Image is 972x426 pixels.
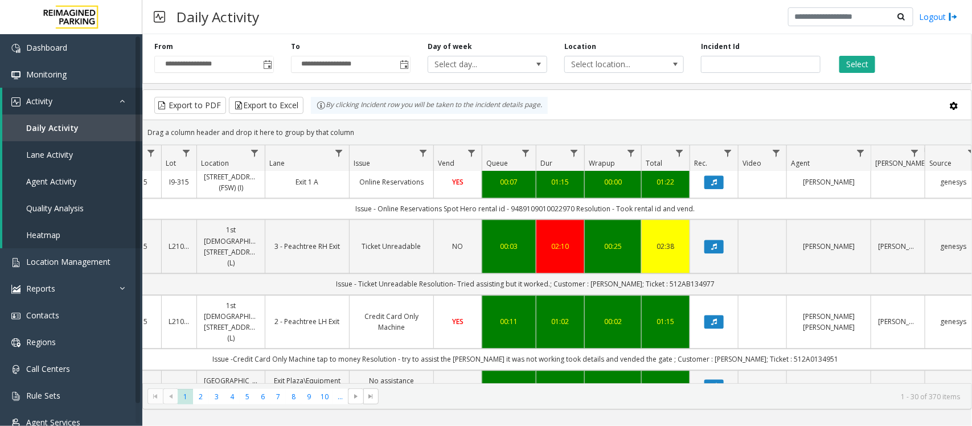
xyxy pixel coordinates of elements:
span: Vend [438,158,454,168]
a: Rec. Filter Menu [720,145,736,161]
span: Issue [354,158,370,168]
a: L21078200 [169,241,190,252]
label: Incident Id [701,42,740,52]
a: No assistance needed [356,375,426,397]
img: infoIcon.svg [317,101,326,110]
a: Activity [2,88,142,114]
a: Location Filter Menu [247,145,263,161]
a: 01:15 [649,316,683,327]
img: logout [949,11,958,23]
a: 15 [133,316,154,327]
a: 00:18 [649,380,683,391]
a: [STREET_ADDRESS] (FSW) (I) [204,171,258,193]
span: Go to the last page [363,388,379,404]
a: 00:00 [592,177,634,187]
a: 00:10 [543,380,577,391]
span: Contacts [26,310,59,321]
span: YES [452,317,464,326]
img: 'icon' [11,258,20,267]
div: 02:38 [649,241,683,252]
span: Page 5 [240,389,255,404]
a: [PERSON_NAME] [794,380,864,391]
a: YES [441,316,475,327]
span: Go to the next page [351,392,360,401]
a: R21-1 [169,380,190,391]
span: Activity [26,96,52,106]
span: Dashboard [26,42,67,53]
a: Daily Activity [2,114,142,141]
a: Online Reservations [356,177,426,187]
img: 'icon' [11,71,20,80]
a: Vend Filter Menu [464,145,479,161]
span: Select day... [428,56,523,72]
span: Video [743,158,761,168]
a: 00:02 [592,316,634,327]
img: 'icon' [11,365,20,374]
span: Agent [791,158,810,168]
span: Page 9 [301,389,317,404]
img: 'icon' [11,392,20,401]
span: Daily Activity [26,122,79,133]
a: 02:10 [543,241,577,252]
a: 00:06 [489,380,529,391]
div: 01:22 [649,177,683,187]
a: Lane Activity [2,141,142,168]
span: Dur [540,158,552,168]
span: Source [929,158,952,168]
span: Page 4 [224,389,240,404]
span: Page 6 [255,389,270,404]
a: Video Filter Menu [769,145,784,161]
div: 00:02 [592,380,634,391]
a: 01:02 [543,316,577,327]
a: Agent Activity [2,168,142,195]
a: [PERSON_NAME] [794,177,864,187]
span: Toggle popup [397,56,410,72]
a: 1st [DEMOGRAPHIC_DATA], [STREET_ADDRESS] (L) [204,300,258,344]
a: 00:11 [489,316,529,327]
button: Export to Excel [229,97,304,114]
span: Rec. [694,158,707,168]
a: NO [441,380,475,391]
span: Lane Activity [26,149,73,160]
img: 'icon' [11,44,20,53]
span: Total [646,158,662,168]
a: Heatmap [2,222,142,248]
a: 01:15 [543,177,577,187]
a: Parker Filter Menu [907,145,922,161]
label: From [154,42,173,52]
a: H Filter Menu [143,145,159,161]
img: pageIcon [154,3,165,31]
span: Go to the last page [367,392,376,401]
a: [PERSON_NAME] [794,241,864,252]
a: Wrapup Filter Menu [624,145,639,161]
a: YES [441,177,475,187]
span: Page 10 [317,389,333,404]
div: By clicking Incident row you will be taken to the incident details page. [311,97,548,114]
a: Total Filter Menu [672,145,687,161]
img: 'icon' [11,312,20,321]
div: 00:07 [489,177,529,187]
label: To [291,42,300,52]
button: Export to PDF [154,97,226,114]
span: Queue [486,158,508,168]
a: Quality Analysis [2,195,142,222]
span: Toggle popup [261,56,273,72]
label: Location [564,42,596,52]
a: 00:03 [489,241,529,252]
a: Queue Filter Menu [518,145,534,161]
a: Issue Filter Menu [416,145,431,161]
a: Ticket Unreadable [356,241,426,252]
span: Go to the next page [348,388,363,404]
span: YES [452,177,464,187]
div: Drag a column header and drop it here to group by that column [143,122,971,142]
img: 'icon' [11,285,20,294]
div: 00:25 [592,241,634,252]
img: 'icon' [11,97,20,106]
